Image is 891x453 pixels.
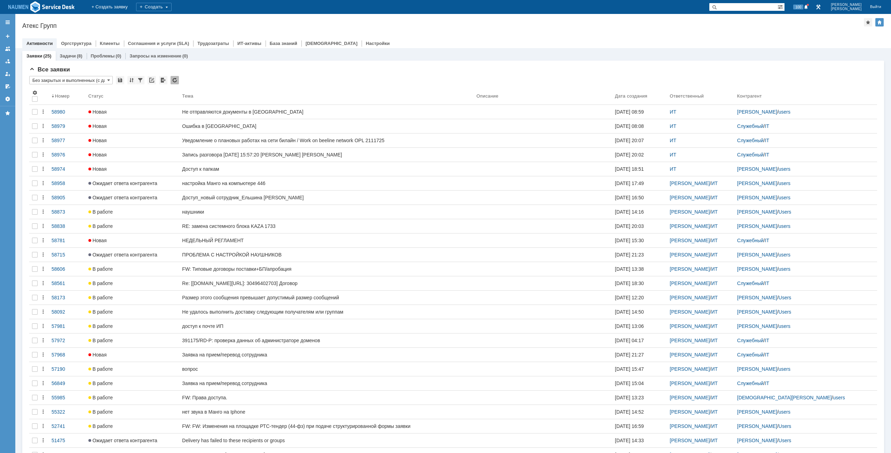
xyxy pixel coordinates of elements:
[116,76,124,84] div: Сохранить вид
[197,41,229,46] a: Трудозатраты
[711,252,718,258] a: ИТ
[86,233,180,247] a: Новая
[86,205,180,219] a: В работе
[182,409,471,415] div: нет звука в Манго на Iphone
[88,195,157,200] span: Ожидает ответа контрагента
[612,205,667,219] a: [DATE] 14:16
[737,152,764,158] a: Служебный
[612,362,667,376] a: [DATE] 15:47
[179,362,474,376] a: вопрос
[779,181,790,186] a: users
[765,238,769,243] a: IT
[615,395,644,400] div: [DATE] 13:23
[88,266,113,272] span: В работе
[49,362,86,376] a: 57190
[49,291,86,305] a: 58173
[88,395,113,400] span: В работе
[52,338,83,343] div: 57972
[52,238,83,243] div: 58781
[86,248,180,262] a: Ожидает ответа контрагента
[86,305,180,319] a: В работе
[182,109,471,115] div: Не отправляются документы в [GEOGRAPHIC_DATA]
[182,395,471,400] div: FW: Права доступа.
[88,381,113,386] span: В работе
[88,366,113,372] span: В работе
[711,381,718,386] a: ИТ
[737,209,777,215] a: [PERSON_NAME]
[615,295,644,300] div: [DATE] 12:20
[670,195,710,200] a: [PERSON_NAME]
[86,105,180,119] a: Новая
[711,352,718,358] a: ИТ
[182,181,471,186] div: настройка Манго на компьютере 446
[49,333,86,347] a: 57972
[615,93,647,99] div: Дата создания
[86,87,180,105] th: Статус
[612,376,667,390] a: [DATE] 15:04
[182,238,471,243] div: НЕДЕЛЬНЫЙ РЕГЛАМЕНТ
[615,323,644,329] div: [DATE] 13:06
[52,266,83,272] div: 58606
[182,281,471,286] div: Re: [[DOMAIN_NAME][URL]: 30496402703] Договор
[52,309,83,315] div: 58092
[52,166,83,172] div: 58974
[49,405,86,419] a: 55322
[615,123,644,129] div: [DATE] 08:08
[52,352,83,358] div: 57968
[179,376,474,390] a: Заявка на прием/перевод сотрудника
[52,281,83,286] div: 58561
[670,109,676,115] a: ИТ
[49,219,86,233] a: 58838
[179,176,474,190] a: настройка Манго на компьютере 446
[737,238,764,243] a: Служебный
[179,319,474,333] a: доступ к почте ИП
[779,209,791,215] a: Users
[711,238,718,243] a: ИТ
[765,381,769,386] a: IT
[737,166,777,172] a: [PERSON_NAME]
[49,191,86,205] a: 58905
[711,323,718,329] a: ИТ
[737,223,777,229] a: [PERSON_NAME]
[100,41,120,46] a: Клиенты
[779,109,790,115] a: users
[670,309,710,315] a: [PERSON_NAME]
[49,262,86,276] a: 58606
[52,109,83,115] div: 58980
[182,266,471,272] div: FW: Типовые договоры поставки+БП/апробация
[182,338,471,343] div: 391175/RD-P: проверка данных об администраторе доменов
[779,223,790,229] a: users
[612,319,667,333] a: [DATE] 13:06
[86,291,180,305] a: В работе
[182,209,471,215] div: наушники
[49,105,86,119] a: 58980
[179,405,474,419] a: нет звука в Манго на Iphone
[182,252,471,258] div: ПРОБЛЕМА С НАСТРОЙКОЙ НАУШНИКОВ
[612,348,667,362] a: [DATE] 21:27
[765,152,769,158] a: IT
[182,309,471,315] div: Не удалось выполнить доставку следующим получателям или группам
[615,223,644,229] div: [DATE] 20:03
[88,152,107,158] span: Новая
[711,266,718,272] a: ИТ
[615,195,644,200] div: [DATE] 16:50
[779,252,790,258] a: users
[670,395,710,400] a: [PERSON_NAME]
[86,133,180,147] a: Новая
[179,233,474,247] a: НЕДЕЛЬНЫЙ РЕГЛАМЕНТ
[875,18,884,26] div: Изменить домашнюю страницу
[136,76,144,84] div: Фильтрация...
[86,262,180,276] a: В работе
[52,323,83,329] div: 57981
[49,162,86,176] a: 58974
[182,366,471,372] div: вопрос
[670,281,710,286] a: [PERSON_NAME]
[615,266,644,272] div: [DATE] 13:38
[711,195,718,200] a: ИТ
[182,152,471,158] div: Запись разговора [DATE] 15:57:20 [PERSON_NAME] [PERSON_NAME]
[182,123,471,129] div: Ошибка в [GEOGRAPHIC_DATA]
[711,181,718,186] a: ИТ
[737,138,764,143] a: Служебный
[88,123,107,129] span: Новая
[670,123,676,129] a: ИТ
